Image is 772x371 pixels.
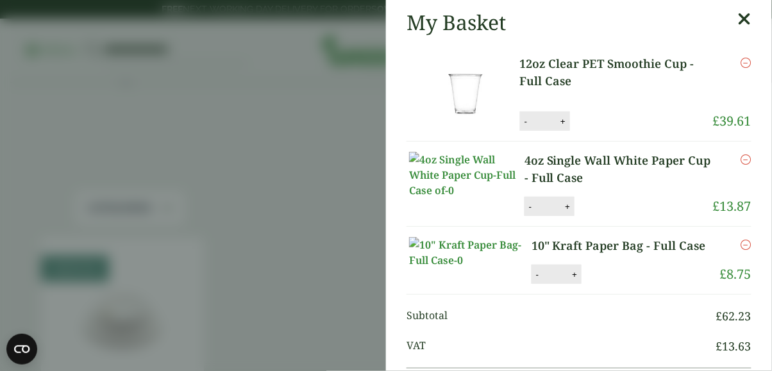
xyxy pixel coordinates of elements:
bdi: 13.63 [716,338,751,354]
span: VAT [407,338,716,355]
a: 12oz Clear PET Smoothie Cup - Full Case [520,55,713,90]
span: £ [720,265,727,283]
span: £ [716,308,723,324]
span: £ [716,338,723,354]
button: + [561,201,574,212]
bdi: 8.75 [720,265,751,283]
button: + [557,116,569,127]
a: 4oz Single Wall White Paper Cup - Full Case [524,152,713,186]
button: - [521,116,531,127]
button: - [532,269,542,280]
bdi: 39.61 [713,112,751,129]
bdi: 13.87 [713,197,751,215]
span: £ [713,197,720,215]
span: £ [713,112,720,129]
a: Remove this item [741,152,751,167]
bdi: 62.23 [716,308,751,324]
button: - [525,201,535,212]
a: 10" Kraft Paper Bag - Full Case [532,237,713,254]
button: Open CMP widget [6,334,37,365]
a: Remove this item [741,237,751,252]
img: 10" Kraft Paper Bag-Full Case-0 [409,237,524,268]
img: 4oz Single Wall White Paper Cup-Full Case of-0 [409,152,524,198]
button: + [568,269,581,280]
a: Remove this item [741,55,751,70]
span: Subtotal [407,308,716,325]
h2: My Basket [407,10,506,35]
